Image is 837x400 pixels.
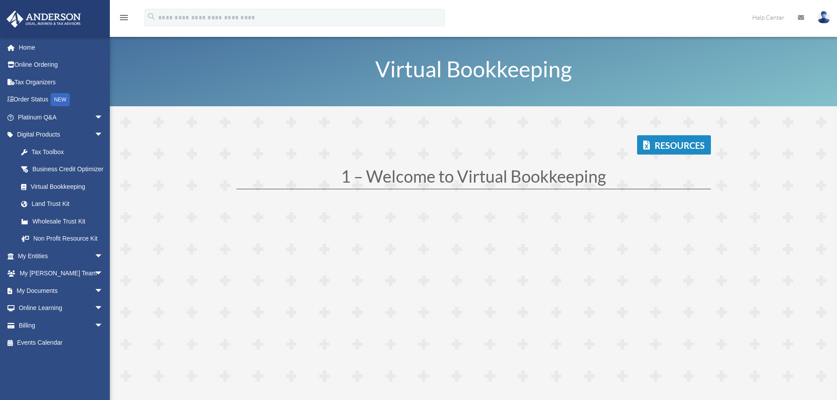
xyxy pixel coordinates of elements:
[375,56,572,82] span: Virtual Bookkeeping
[6,39,116,56] a: Home
[119,15,129,23] a: menu
[6,73,116,91] a: Tax Organizers
[817,11,830,24] img: User Pic
[12,230,116,248] a: Non Profit Resource Kit
[6,108,116,126] a: Platinum Q&Aarrow_drop_down
[6,126,116,144] a: Digital Productsarrow_drop_down
[12,161,116,178] a: Business Credit Optimizer
[6,299,116,317] a: Online Learningarrow_drop_down
[94,299,112,317] span: arrow_drop_down
[119,12,129,23] i: menu
[6,317,116,334] a: Billingarrow_drop_down
[51,93,70,106] div: NEW
[6,91,116,109] a: Order StatusNEW
[12,195,116,213] a: Land Trust Kit
[12,213,116,230] a: Wholesale Trust Kit
[637,135,711,155] a: Resources
[94,282,112,300] span: arrow_drop_down
[12,178,112,195] a: Virtual Bookkeeping
[31,147,105,158] div: Tax Toolbox
[31,198,105,209] div: Land Trust Kit
[6,282,116,299] a: My Documentsarrow_drop_down
[236,168,711,189] h1: 1 – Welcome to Virtual Bookkeeping
[94,265,112,283] span: arrow_drop_down
[6,265,116,282] a: My [PERSON_NAME] Teamarrow_drop_down
[31,164,105,175] div: Business Credit Optimizer
[147,12,156,22] i: search
[6,247,116,265] a: My Entitiesarrow_drop_down
[94,317,112,335] span: arrow_drop_down
[94,126,112,144] span: arrow_drop_down
[12,143,116,161] a: Tax Toolbox
[6,334,116,352] a: Events Calendar
[31,181,101,192] div: Virtual Bookkeeping
[6,56,116,74] a: Online Ordering
[31,233,105,244] div: Non Profit Resource Kit
[4,11,83,28] img: Anderson Advisors Platinum Portal
[94,247,112,265] span: arrow_drop_down
[94,108,112,126] span: arrow_drop_down
[31,216,105,227] div: Wholesale Trust Kit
